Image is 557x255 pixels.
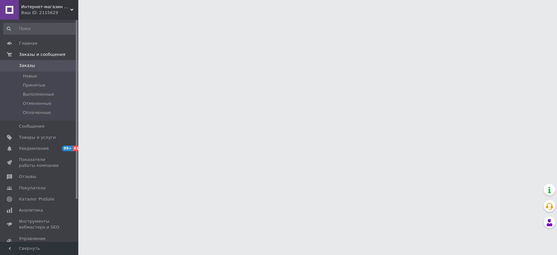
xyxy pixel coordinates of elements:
span: Каталог ProSale [19,196,54,202]
span: Уведомления [19,146,49,151]
div: Ваш ID: 2115629 [21,10,78,16]
span: Выполненные [23,91,54,97]
span: Новые [23,73,37,79]
span: Управление сайтом [19,236,60,247]
input: Поиск [3,23,77,35]
span: Отмененные [23,101,51,106]
span: Принятые [23,82,45,88]
span: Аналитика [19,207,43,213]
span: Отзывы [19,174,36,180]
span: 41 [73,146,80,151]
span: Покупатели [19,185,46,191]
span: Интернет-магазин одежды и аксессуаров - Barbaris [21,4,70,10]
span: Оплаченные [23,110,51,116]
span: Товары и услуги [19,135,56,140]
span: 99+ [62,146,73,151]
span: Заказы и сообщения [19,52,65,57]
span: Сообщения [19,123,44,129]
span: Инструменты вебмастера и SEO [19,218,60,230]
span: Главная [19,40,37,46]
span: Показатели работы компании [19,157,60,168]
span: Заказы [19,63,35,69]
